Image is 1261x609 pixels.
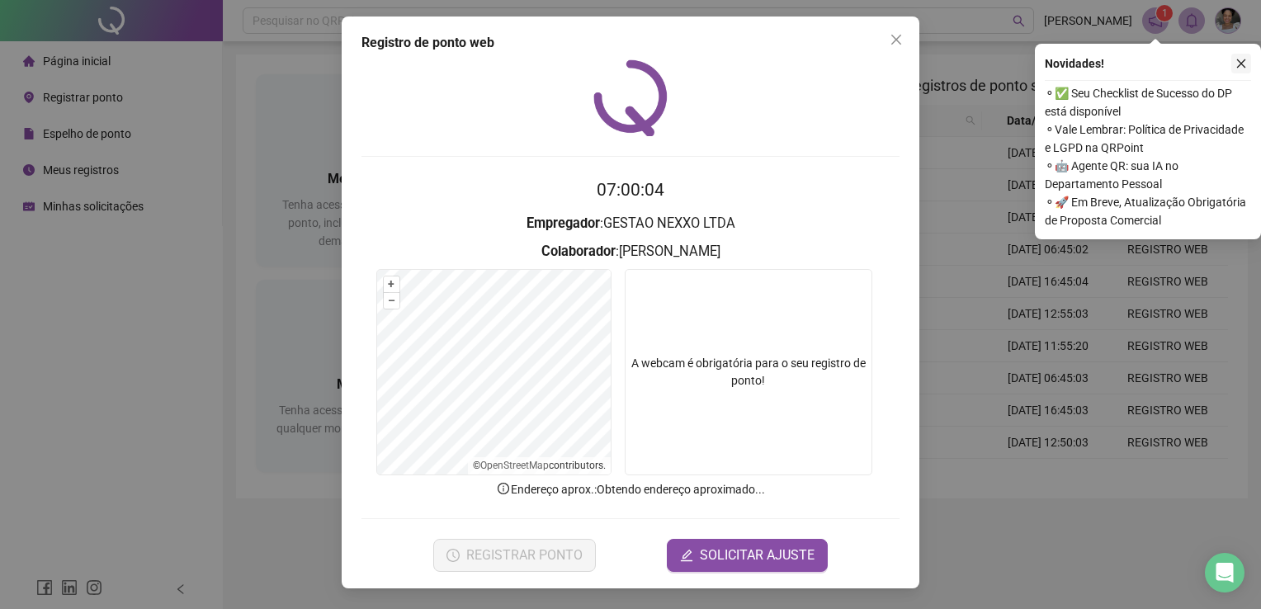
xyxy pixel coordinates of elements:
[680,549,693,562] span: edit
[667,539,828,572] button: editSOLICITAR AJUSTE
[361,480,900,498] p: Endereço aprox. : Obtendo endereço aproximado...
[1045,120,1251,157] span: ⚬ Vale Lembrar: Política de Privacidade e LGPD na QRPoint
[1045,54,1104,73] span: Novidades !
[527,215,600,231] strong: Empregador
[361,33,900,53] div: Registro de ponto web
[1045,157,1251,193] span: ⚬ 🤖 Agente QR: sua IA no Departamento Pessoal
[541,243,616,259] strong: Colaborador
[384,293,399,309] button: –
[593,59,668,136] img: QRPoint
[625,269,872,475] div: A webcam é obrigatória para o seu registro de ponto!
[496,481,511,496] span: info-circle
[1045,193,1251,229] span: ⚬ 🚀 Em Breve, Atualização Obrigatória de Proposta Comercial
[1205,553,1244,592] div: Open Intercom Messenger
[473,460,606,471] li: © contributors.
[597,180,664,200] time: 07:00:04
[433,539,596,572] button: REGISTRAR PONTO
[700,545,815,565] span: SOLICITAR AJUSTE
[384,276,399,292] button: +
[890,33,903,46] span: close
[883,26,909,53] button: Close
[361,213,900,234] h3: : GESTAO NEXXO LTDA
[361,241,900,262] h3: : [PERSON_NAME]
[1045,84,1251,120] span: ⚬ ✅ Seu Checklist de Sucesso do DP está disponível
[1235,58,1247,69] span: close
[480,460,549,471] a: OpenStreetMap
